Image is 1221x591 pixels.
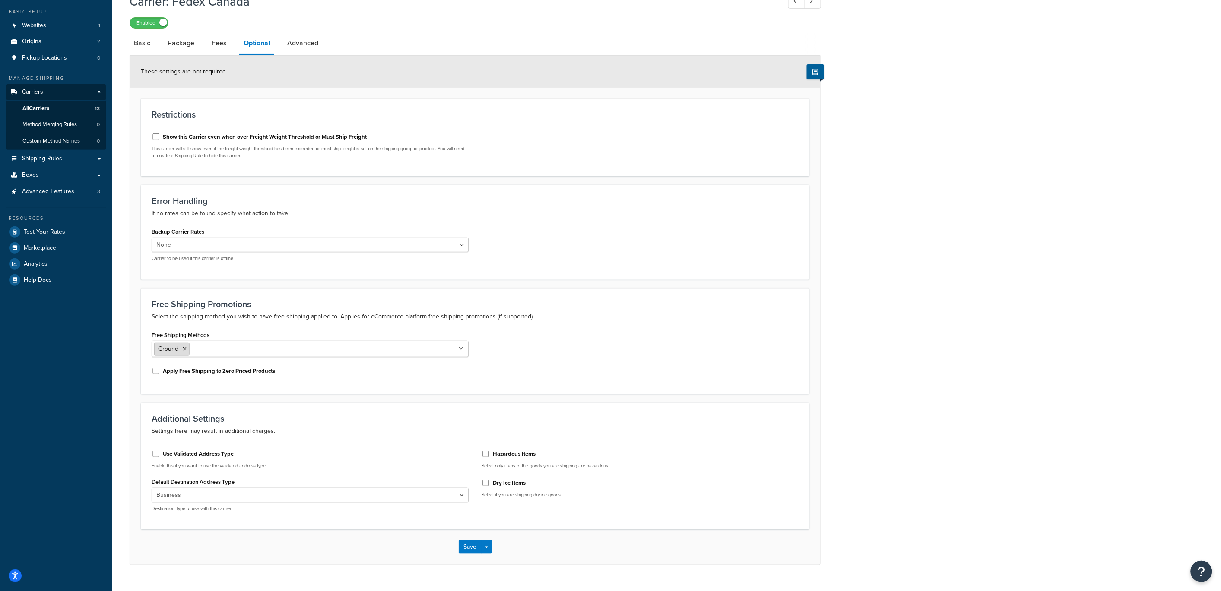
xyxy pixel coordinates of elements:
label: Show this Carrier even when over Freight Weight Threshold or Must Ship Freight [163,133,367,141]
button: Open Resource Center [1191,561,1212,582]
h3: Free Shipping Promotions [152,299,799,309]
li: Origins [6,34,106,50]
a: Optional [239,33,274,55]
p: Destination Type to use with this carrier [152,505,469,512]
a: Analytics [6,256,106,272]
a: Marketplace [6,240,106,256]
label: Enabled [130,18,168,28]
a: Advanced [283,33,323,54]
a: Help Docs [6,272,106,288]
a: Advanced Features8 [6,184,106,200]
a: Carriers [6,84,106,100]
li: Carriers [6,84,106,150]
span: Test Your Rates [24,229,65,236]
span: All Carriers [22,105,49,112]
label: Apply Free Shipping to Zero Priced Products [163,367,275,375]
p: If no rates can be found specify what action to take [152,208,799,219]
p: Select only if any of the goods you are shipping are hazardous [482,463,799,469]
li: Method Merging Rules [6,117,106,133]
span: Boxes [22,172,39,179]
li: Advanced Features [6,184,106,200]
a: Fees [207,33,231,54]
span: 12 [95,105,100,112]
p: Settings here may result in additional charges. [152,426,799,436]
span: Ground [158,344,178,353]
span: 2 [97,38,100,45]
span: Analytics [24,261,48,268]
span: 0 [97,121,100,128]
a: Websites1 [6,18,106,34]
label: Dry Ice Items [493,479,526,487]
label: Backup Carrier Rates [152,229,204,235]
span: Custom Method Names [22,137,80,145]
li: Custom Method Names [6,133,106,149]
li: Pickup Locations [6,50,106,66]
a: Pickup Locations0 [6,50,106,66]
label: Free Shipping Methods [152,332,209,338]
label: Use Validated Address Type [163,450,234,458]
p: Carrier to be used if this carrier is offline [152,255,469,262]
div: Basic Setup [6,8,106,16]
span: 0 [97,137,100,145]
button: Save [459,540,482,554]
span: Help Docs [24,276,52,284]
div: Manage Shipping [6,75,106,82]
div: Resources [6,215,106,222]
span: Method Merging Rules [22,121,77,128]
button: Show Help Docs [807,64,824,79]
h3: Restrictions [152,110,799,119]
a: Method Merging Rules0 [6,117,106,133]
li: Websites [6,18,106,34]
a: Custom Method Names0 [6,133,106,149]
a: Test Your Rates [6,224,106,240]
p: Select if you are shipping dry ice goods [482,492,799,498]
a: AllCarriers12 [6,101,106,117]
p: Select the shipping method you wish to have free shipping applied to. Applies for eCommerce platf... [152,311,799,322]
a: Shipping Rules [6,151,106,167]
span: Pickup Locations [22,54,67,62]
a: Boxes [6,167,106,183]
label: Hazardous Items [493,450,536,458]
span: These settings are not required. [141,67,227,76]
a: Package [163,33,199,54]
span: Carriers [22,89,43,96]
span: Websites [22,22,46,29]
h3: Error Handling [152,196,799,206]
span: 8 [97,188,100,195]
a: Origins2 [6,34,106,50]
span: Advanced Features [22,188,74,195]
span: Shipping Rules [22,155,62,162]
span: 1 [98,22,100,29]
span: 0 [97,54,100,62]
span: Origins [22,38,41,45]
p: Enable this if you want to use the validated address type [152,463,469,469]
label: Default Destination Address Type [152,479,235,485]
p: This carrier will still show even if the freight weight threshold has been exceeded or must ship ... [152,146,469,159]
span: Marketplace [24,245,56,252]
h3: Additional Settings [152,414,799,423]
a: Basic [130,33,155,54]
